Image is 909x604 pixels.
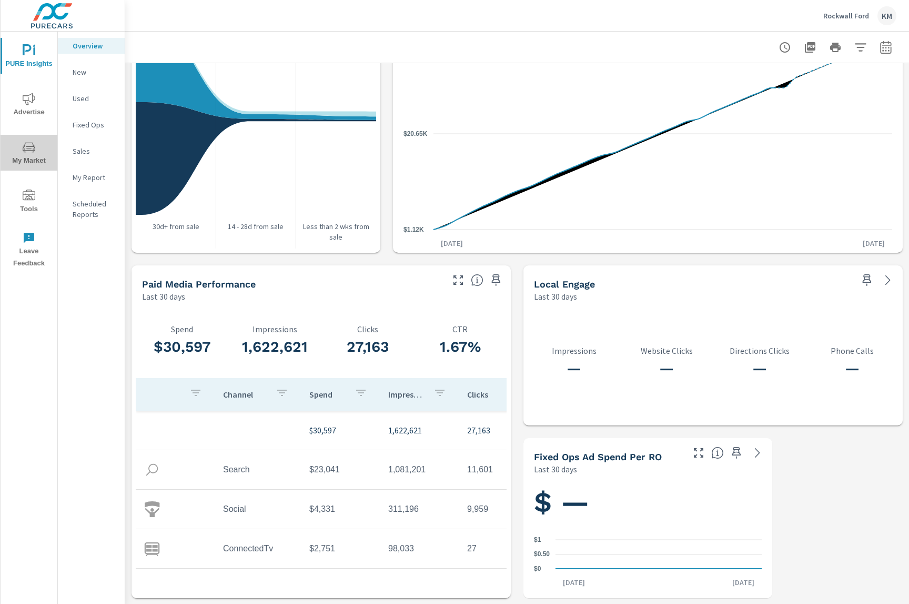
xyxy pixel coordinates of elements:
[414,324,507,334] p: CTR
[850,37,871,58] button: Apply Filters
[309,389,346,400] p: Spend
[380,496,459,522] td: 311,196
[403,226,424,233] text: $1.12K
[73,41,116,51] p: Overview
[534,551,550,558] text: $0.50
[4,232,54,270] span: Leave Feedback
[534,290,577,303] p: Last 30 days
[459,575,538,601] td: 5,576
[749,444,766,461] a: See more details in report
[1,32,57,274] div: nav menu
[301,575,380,601] td: $473
[144,462,160,478] img: icon-search.svg
[800,37,821,58] button: "Export Report to PDF"
[459,457,538,483] td: 11,601
[534,279,595,290] h5: Local Engage
[471,274,483,286] span: Understand performance metrics over the selected time range.
[823,11,869,21] p: Rockwall Ford
[58,91,125,106] div: Used
[309,424,371,437] p: $30,597
[620,360,713,378] h3: —
[388,389,425,400] p: Impressions
[555,577,592,588] p: [DATE]
[228,324,321,334] p: Impressions
[73,93,116,104] p: Used
[215,575,301,601] td: Display
[534,484,762,520] h1: $ —
[528,360,620,378] h3: —
[414,338,507,356] h3: 1.67%
[223,389,267,400] p: Channel
[620,346,713,355] p: Website Clicks
[725,577,762,588] p: [DATE]
[403,130,428,137] text: $20.65K
[301,536,380,562] td: $2,751
[58,64,125,80] div: New
[142,290,185,303] p: Last 30 days
[58,117,125,133] div: Fixed Ops
[142,279,256,290] h5: Paid Media Performance
[433,238,470,249] p: [DATE]
[877,6,896,25] div: KM
[388,424,450,437] p: 1,622,621
[215,457,301,483] td: Search
[450,272,467,289] button: Make Fullscreen
[875,37,896,58] button: Select Date Range
[321,338,413,356] h3: 27,163
[690,444,707,461] button: Make Fullscreen
[144,501,160,517] img: icon-social.svg
[380,536,459,562] td: 98,033
[215,496,301,522] td: Social
[806,360,898,378] h3: —
[73,120,116,130] p: Fixed Ops
[136,338,228,356] h3: $30,597
[301,457,380,483] td: $23,041
[825,37,846,58] button: Print Report
[215,536,301,562] td: ConnectedTv
[534,536,541,543] text: $1
[4,141,54,167] span: My Market
[711,447,724,459] span: Average cost of Fixed Operations-oriented advertising per each Repair Order closed at the dealer ...
[467,389,504,400] p: Clicks
[228,338,321,356] h3: 1,622,621
[467,424,529,437] p: 27,163
[73,199,116,220] p: Scheduled Reports
[534,463,577,476] p: Last 30 days
[459,496,538,522] td: 9,959
[4,44,54,70] span: PURE Insights
[73,172,116,183] p: My Report
[880,272,896,289] a: See more details in report
[380,457,459,483] td: 1,081,201
[58,170,125,185] div: My Report
[144,541,160,557] img: icon-connectedtv.svg
[4,190,54,215] span: Tools
[459,536,538,562] td: 27
[713,360,805,378] h3: —
[806,346,898,355] p: Phone Calls
[858,272,875,289] span: Save this to your personalized report
[4,93,54,118] span: Advertise
[73,146,116,156] p: Sales
[73,67,116,77] p: New
[301,496,380,522] td: $4,331
[58,38,125,54] div: Overview
[58,196,125,222] div: Scheduled Reports
[534,565,541,572] text: $0
[58,143,125,159] div: Sales
[380,575,459,601] td: 132,191
[728,444,745,461] span: Save this to your personalized report
[136,324,228,334] p: Spend
[713,346,805,355] p: Directions Clicks
[528,346,620,355] p: Impressions
[321,324,413,334] p: Clicks
[855,238,892,249] p: [DATE]
[534,451,662,462] h5: Fixed Ops Ad Spend Per RO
